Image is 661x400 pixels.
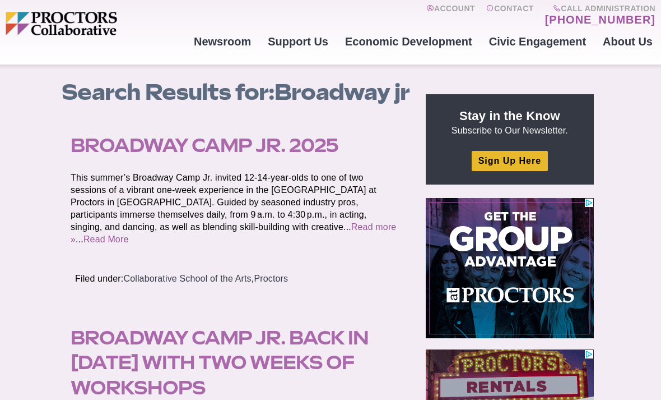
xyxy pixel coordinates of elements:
[481,26,594,57] a: Civic Engagement
[62,79,274,105] span: Search Results for:
[185,26,259,57] a: Newsroom
[123,274,251,283] a: Collaborative School of the Arts
[486,4,534,26] a: Contact
[83,235,129,244] a: Read More
[337,26,481,57] a: Economic Development
[472,151,548,171] a: Sign Up Here
[6,12,185,36] img: Proctors logo
[594,26,661,57] a: About Us
[71,172,400,246] p: This summer’s Broadway Camp Jr. invited 12-14-year-olds to one of two sessions of a vibrant one‑w...
[439,108,580,137] p: Subscribe to Our Newsletter.
[542,4,655,13] span: Call Administration
[545,13,655,26] a: [PHONE_NUMBER]
[71,222,396,244] a: Read more »
[459,109,560,123] strong: Stay in the Know
[71,134,338,157] a: Broadway Camp Jr. 2025
[426,4,475,26] a: Account
[259,26,337,57] a: Support Us
[426,198,594,338] iframe: Advertisement
[71,327,369,398] a: Broadway Camp Jr. back in [DATE] with two weeks of workshops
[62,259,413,298] footer: Filed under: ,
[62,80,413,105] h1: Broadway jr
[254,274,288,283] a: Proctors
